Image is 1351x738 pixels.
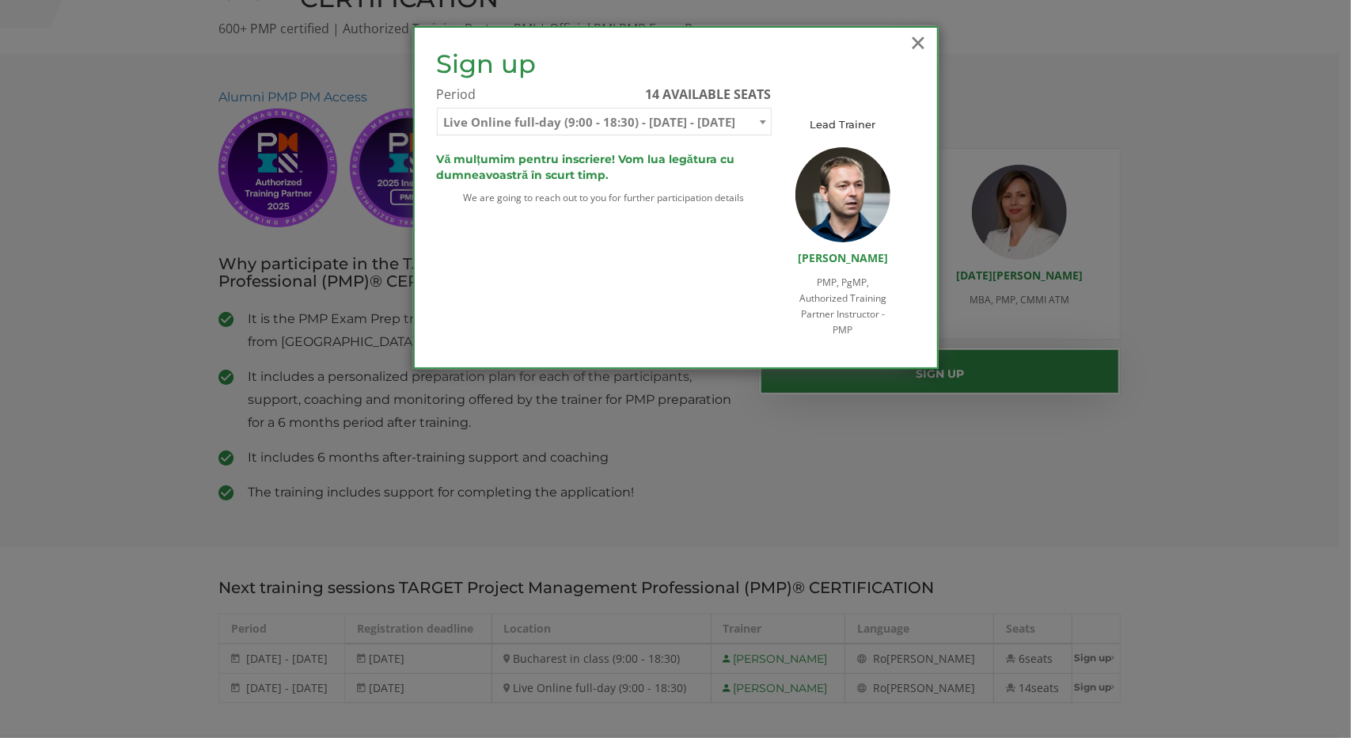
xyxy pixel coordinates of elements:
h3: Lead Trainer [795,119,891,130]
small: We are going to reach out to you for further participation details [437,191,772,204]
span: 14 [646,86,660,103]
span: × [909,21,929,64]
span: PMP, PgMP, Authorized Training Partner Instructor - PMP [799,276,886,337]
div: Vă mulțumim pentru inscriere! Vom lua legătura cu dumneavoastră în scurt timp. [437,151,772,183]
button: Close [909,25,929,60]
label: Period [437,86,772,104]
a: [PERSON_NAME] [798,250,888,265]
span: Live Online full-day (9:00 - 18:30) - 8 December - 12 December 2025 [438,108,771,136]
span: Live Online full-day (9:00 - 18:30) - 8 December - 12 December 2025 [437,108,772,135]
h2: Sign up [437,50,772,78]
span: available seats [663,86,772,103]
